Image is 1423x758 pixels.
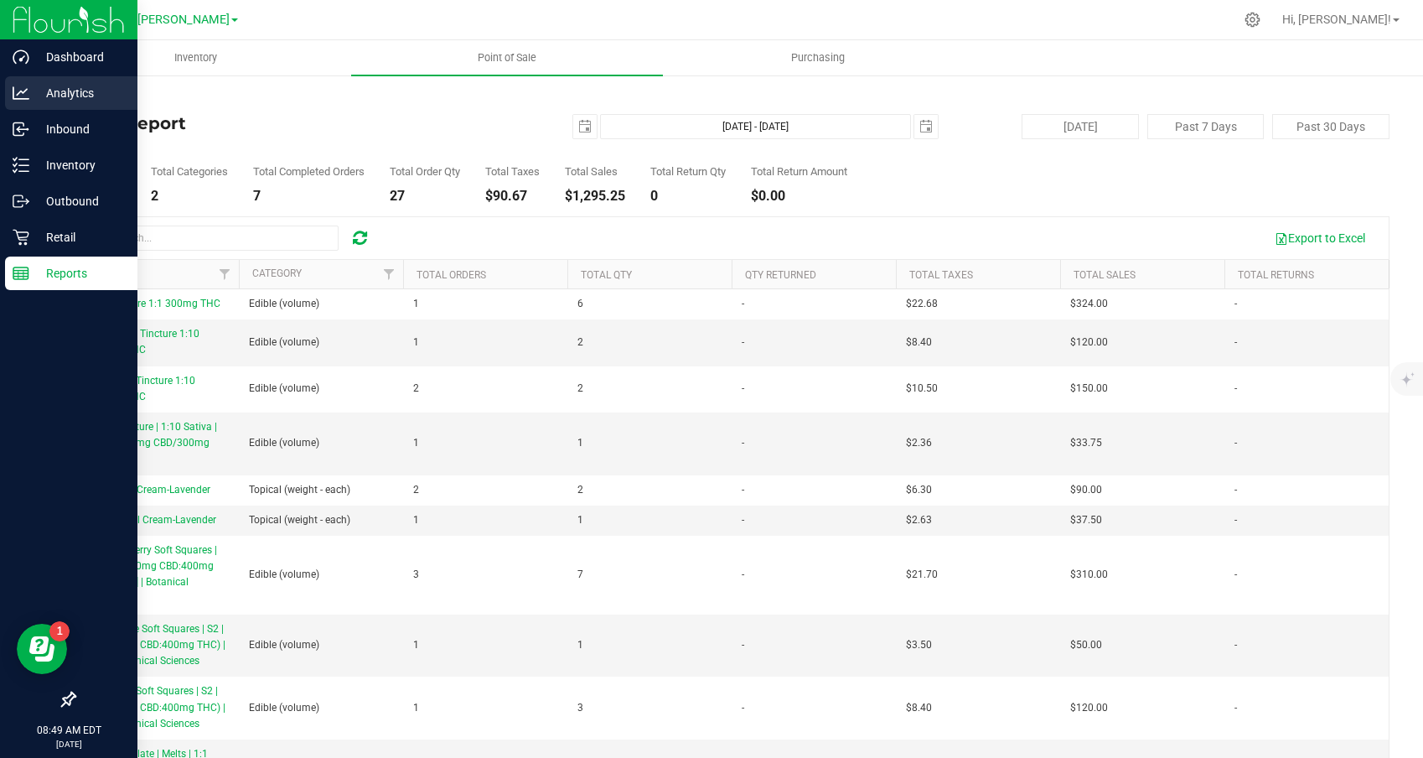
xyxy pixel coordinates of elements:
span: Point of Sale [455,50,559,65]
a: Point of Sale [351,40,662,75]
a: Category [252,267,302,279]
div: $1,295.25 [565,189,625,203]
span: select [914,115,938,138]
span: - [742,567,744,583]
a: Total Qty [581,269,632,281]
span: - [1234,381,1237,397]
a: Inventory [40,40,351,75]
p: [DATE] [8,738,130,750]
span: $8.40 [906,335,932,350]
span: 7 [577,567,583,583]
button: Past 30 Days [1272,114,1389,139]
span: Lime Tincture 1:1 300mg THC [85,298,220,309]
span: - [1234,700,1237,716]
span: Sugar Free Soft Squares | S2 | 1:2 (200mg CBD:400mg THC) | [45g] | Botanical Sciences [85,685,225,729]
span: Purchasing [768,50,867,65]
span: Strawberry Tincture 1:10 1200mg THC [85,375,195,402]
p: Reports [29,263,130,283]
span: $21.70 [906,567,938,583]
a: Purchasing [663,40,974,75]
a: Total Returns [1238,269,1314,281]
span: - [1234,567,1237,583]
span: Edible (volume) [249,567,319,583]
span: 1 [577,512,583,528]
button: Past 7 Days [1147,114,1265,139]
span: - [742,435,744,451]
span: Edible (volume) [249,637,319,653]
inline-svg: Inventory [13,157,29,174]
span: Edible (volume) [249,435,319,451]
inline-svg: Retail [13,229,29,246]
span: 1:1 Topical Cream-Lavender [85,484,210,496]
span: - [742,482,744,498]
h4: Sales Report [74,114,512,132]
span: 20:1 Topical Cream-Lavender [85,514,216,526]
span: Relief | Tincture | 1:10 Sativa | [30ml] | (30mg CBD/300mg THC) [85,421,217,465]
span: Hi, [PERSON_NAME]! [1282,13,1391,26]
div: Total Taxes [485,166,540,177]
button: Export to Excel [1264,224,1376,252]
span: $8.40 [906,700,932,716]
div: Total Return Qty [650,166,726,177]
span: - [742,335,744,350]
span: $120.00 [1070,700,1108,716]
p: Dashboard [29,47,130,67]
inline-svg: Reports [13,265,29,282]
span: Edible (volume) [249,335,319,350]
iframe: Resource center [17,624,67,674]
p: 08:49 AM EDT [8,723,130,738]
span: - [1234,335,1237,350]
span: - [1234,435,1237,451]
span: - [1234,637,1237,653]
span: 2 [413,482,419,498]
p: Analytics [29,83,130,103]
span: $2.63 [906,512,932,528]
span: - [1234,296,1237,312]
span: Green Apple Soft Squares | S2 | 1:1 (400mg CBD:400mg THC) | [45g] | Botanical Sciences [85,623,225,667]
span: 1 [577,435,583,451]
span: select [573,115,597,138]
span: $2.36 [906,435,932,451]
input: Search... [87,226,339,251]
span: Blue Raspberry Soft Squares | S2 | 1:4 (100mg CBD:400mg THC) | [45g] | Botanical Sciences [85,544,217,605]
span: 1 [413,335,419,350]
div: 7 [253,189,365,203]
span: - [742,512,744,528]
span: - [742,381,744,397]
span: Inventory [152,50,240,65]
span: $90.00 [1070,482,1102,498]
span: $50.00 [1070,637,1102,653]
div: Total Categories [151,166,228,177]
a: Filter [211,260,239,288]
div: Total Return Amount [751,166,847,177]
span: $37.50 [1070,512,1102,528]
span: Peppermint Tincture 1:10 1200mg THC [85,328,199,356]
div: Total Sales [565,166,625,177]
div: $0.00 [751,189,847,203]
span: - [742,637,744,653]
inline-svg: Inbound [13,121,29,138]
span: Edible (volume) [249,381,319,397]
div: $90.67 [485,189,540,203]
span: 2 [413,381,419,397]
span: - [1234,482,1237,498]
span: $22.68 [906,296,938,312]
span: 3 [577,700,583,716]
div: Manage settings [1242,12,1263,28]
div: 0 [650,189,726,203]
span: GA4 - [PERSON_NAME] [105,13,230,27]
span: 2 [577,381,583,397]
iframe: Resource center unread badge [49,621,70,641]
span: 3 [413,567,419,583]
p: Outbound [29,191,130,211]
div: 2 [151,189,228,203]
p: Retail [29,227,130,247]
div: Total Completed Orders [253,166,365,177]
a: Qty Returned [745,269,816,281]
div: 27 [390,189,460,203]
button: [DATE] [1022,114,1139,139]
div: Total Order Qty [390,166,460,177]
a: Total Sales [1074,269,1136,281]
a: Total Orders [417,269,486,281]
span: Edible (volume) [249,700,319,716]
